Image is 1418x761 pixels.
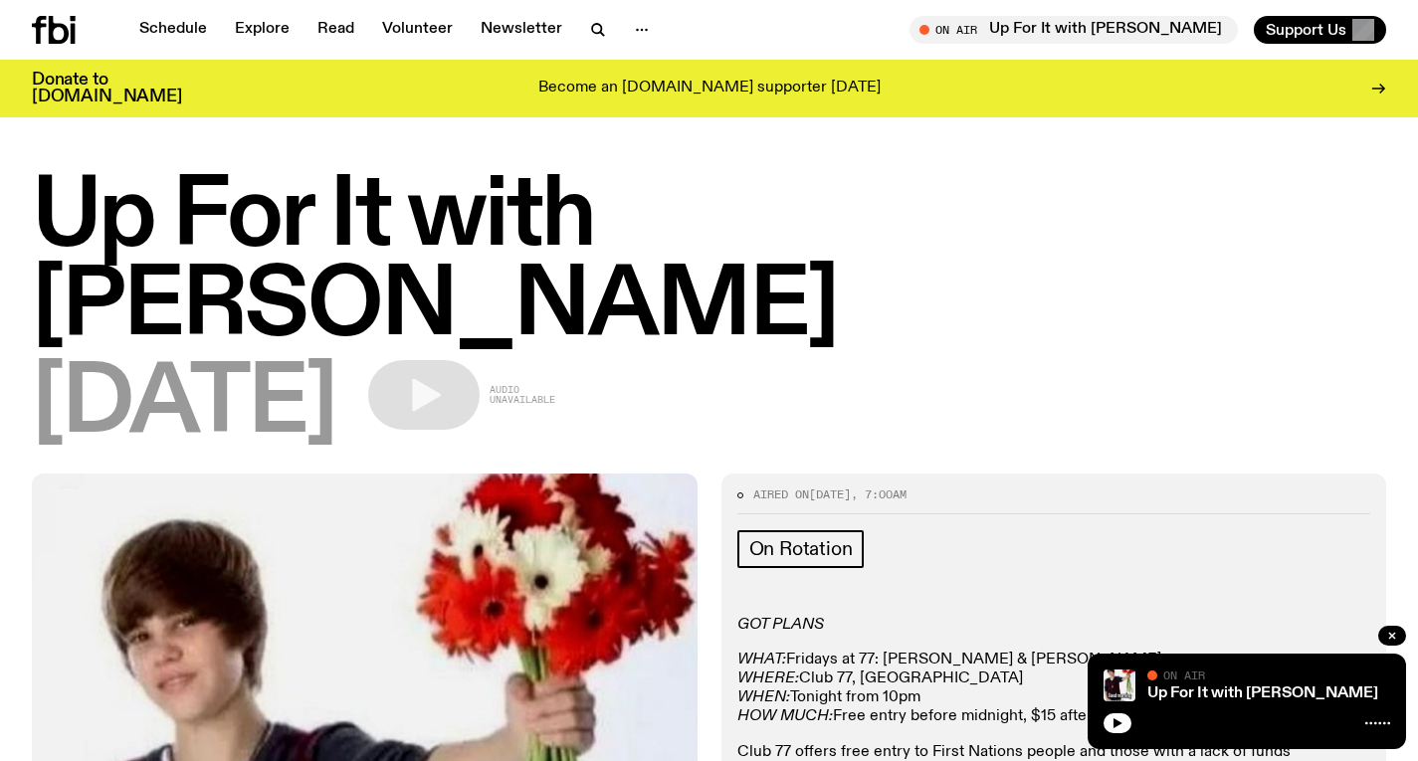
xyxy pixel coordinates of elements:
p: Fridays at 77: [PERSON_NAME] & [PERSON_NAME] Club 77, [GEOGRAPHIC_DATA] Tonight from 10pm Free en... [737,651,1371,727]
a: Read [305,16,366,44]
span: On Air [1163,668,1205,681]
span: [DATE] [809,486,851,502]
a: Newsletter [469,16,574,44]
span: [DATE] [32,360,336,450]
span: Aired on [753,486,809,502]
h3: Donate to [DOMAIN_NAME] [32,72,182,105]
em: GOT PLANS [737,617,824,633]
button: Support Us [1254,16,1386,44]
span: Audio unavailable [490,385,555,405]
span: , 7:00am [851,486,907,502]
a: Volunteer [370,16,465,44]
a: Explore [223,16,302,44]
span: On Rotation [749,538,853,560]
a: Up For It with [PERSON_NAME] [1147,685,1378,701]
button: On AirUp For It with [PERSON_NAME] [910,16,1238,44]
em: HOW MUCH: [737,708,833,724]
em: WHERE: [737,670,799,686]
h1: Up For It with [PERSON_NAME] [32,173,1386,352]
p: Become an [DOMAIN_NAME] supporter [DATE] [538,80,881,97]
em: WHEN: [737,689,790,705]
a: Schedule [127,16,219,44]
span: Support Us [1266,21,1346,39]
em: WHAT: [737,652,786,667]
a: On Rotation [737,530,865,568]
